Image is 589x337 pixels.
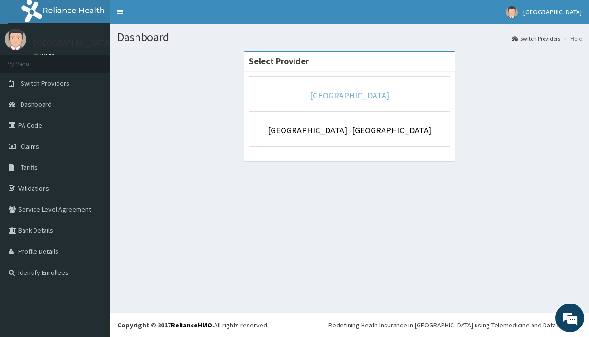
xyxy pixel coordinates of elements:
[34,39,113,47] p: [GEOGRAPHIC_DATA]
[50,54,161,66] div: Chat with us now
[561,34,582,43] li: Here
[21,163,38,172] span: Tariffs
[21,142,39,151] span: Claims
[506,6,518,18] img: User Image
[310,90,389,101] a: [GEOGRAPHIC_DATA]
[5,29,26,50] img: User Image
[328,320,582,330] div: Redefining Heath Insurance in [GEOGRAPHIC_DATA] using Telemedicine and Data Science!
[523,8,582,16] span: [GEOGRAPHIC_DATA]
[21,100,52,109] span: Dashboard
[110,313,589,337] footer: All rights reserved.
[512,34,560,43] a: Switch Providers
[18,48,39,72] img: d_794563401_company_1708531726252_794563401
[171,321,212,329] a: RelianceHMO
[117,31,582,43] h1: Dashboard
[117,321,214,329] strong: Copyright © 2017 .
[5,230,182,264] textarea: Type your message and hit 'Enter'
[157,5,180,28] div: Minimize live chat window
[34,52,57,59] a: Online
[56,105,132,202] span: We're online!
[268,125,431,136] a: [GEOGRAPHIC_DATA] -[GEOGRAPHIC_DATA]
[249,55,309,66] strong: Select Provider
[21,79,69,87] span: Switch Providers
